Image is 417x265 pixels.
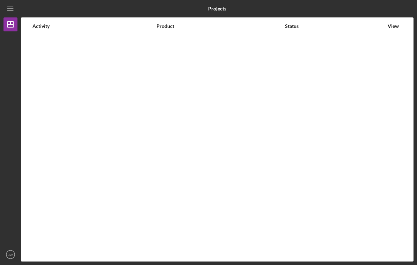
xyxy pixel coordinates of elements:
[208,6,226,12] b: Projects
[3,248,17,262] button: JW
[156,23,284,29] div: Product
[8,253,13,257] text: JW
[285,23,384,29] div: Status
[385,23,402,29] div: View
[32,23,156,29] div: Activity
